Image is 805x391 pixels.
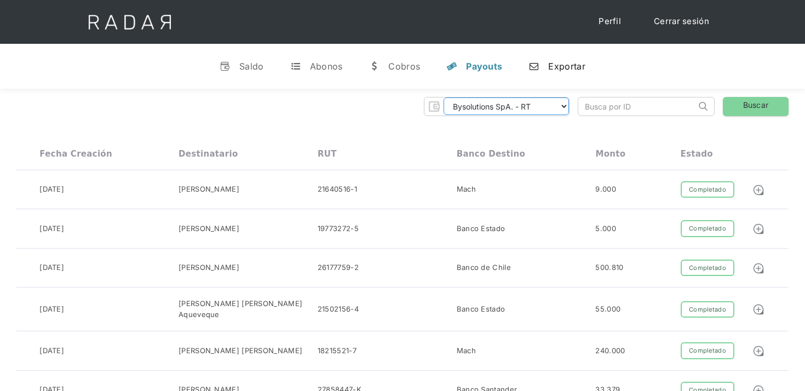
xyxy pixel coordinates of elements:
div: Saldo [239,61,264,72]
div: [PERSON_NAME] [PERSON_NAME] Aqueveque [179,298,318,320]
div: Completado [681,342,735,359]
div: 500.810 [595,262,623,273]
div: n [528,61,539,72]
div: Estado [681,149,713,159]
div: RUT [318,149,337,159]
div: w [369,61,380,72]
div: Mach [457,346,476,357]
div: Banco de Chile [457,262,511,273]
div: Completado [681,260,735,277]
a: Cerrar sesión [643,11,720,32]
div: 240.000 [595,346,625,357]
img: Detalle [752,262,764,274]
div: y [446,61,457,72]
div: [PERSON_NAME] [PERSON_NAME] [179,346,302,357]
div: [PERSON_NAME] [179,223,239,234]
div: [DATE] [39,184,64,195]
div: 5.000 [595,223,616,234]
div: Completado [681,220,735,237]
div: Exportar [548,61,585,72]
div: Payouts [466,61,502,72]
img: Detalle [752,223,764,235]
a: Perfil [588,11,632,32]
div: [PERSON_NAME] [179,262,239,273]
div: 18215521-7 [318,346,357,357]
img: Detalle [752,345,764,357]
form: Form [424,97,570,116]
div: Fecha creación [39,149,112,159]
input: Busca por ID [578,97,696,116]
div: [DATE] [39,223,64,234]
img: Detalle [752,184,764,196]
img: Detalle [752,303,764,315]
div: Monto [595,149,625,159]
div: [DATE] [39,304,64,315]
div: Banco destino [457,149,525,159]
div: Completado [681,181,735,198]
a: Buscar [723,97,789,116]
div: t [290,61,301,72]
div: Abonos [310,61,343,72]
div: Destinatario [179,149,238,159]
div: [DATE] [39,262,64,273]
div: [PERSON_NAME] [179,184,239,195]
div: 26177759-2 [318,262,359,273]
div: 55.000 [595,304,620,315]
div: Cobros [388,61,420,72]
div: v [220,61,231,72]
div: [DATE] [39,346,64,357]
div: 9.000 [595,184,616,195]
div: 19773272-5 [318,223,359,234]
div: Banco Estado [457,223,505,234]
div: 21640516-1 [318,184,357,195]
div: Banco Estado [457,304,505,315]
div: 21502156-4 [318,304,359,315]
div: Completado [681,301,735,318]
div: Mach [457,184,476,195]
